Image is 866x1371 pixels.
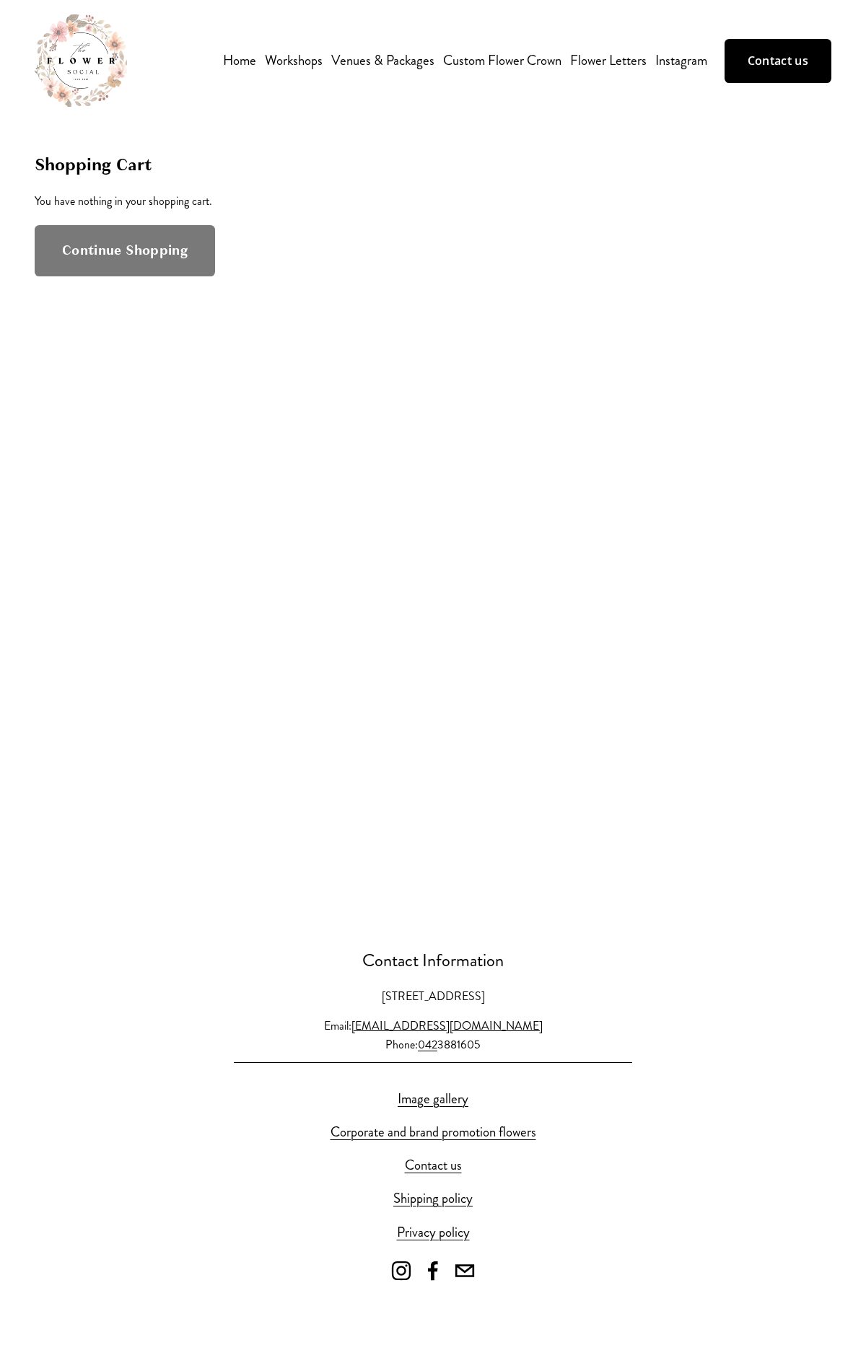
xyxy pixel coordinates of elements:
a: instagram-unauth [391,1261,411,1281]
a: Flower Letters [570,48,647,73]
img: The Flower Social [35,14,127,107]
p: You have nothing in your shopping cart. [35,193,831,209]
a: Privacy policy [397,1222,470,1243]
a: Contact us [725,39,831,82]
span: Workshops [265,50,323,71]
a: Custom Flower Crown [443,48,561,73]
a: facebook-unauth [423,1261,443,1281]
a: Instagram [655,48,707,73]
span: [EMAIL_ADDRESS][DOMAIN_NAME] [351,1017,543,1034]
p: Contact Information [35,947,831,975]
a: Image gallery [398,1088,468,1110]
a: Corporate and brand promotion flowers [331,1121,536,1143]
h2: Shopping Cart [35,157,831,174]
a: 042 [418,1035,437,1054]
a: folder dropdown [265,48,323,73]
a: Venues & Packages [331,48,434,73]
a: Continue Shopping [35,225,215,276]
a: theflowersocial@outlook.com [455,1261,475,1281]
a: Shipping policy [393,1188,473,1209]
p: [STREET_ADDRESS] [35,987,831,1006]
a: Home [223,48,256,73]
p: Email: Phone: 3881605 [35,1017,831,1054]
a: Contact us [405,1155,462,1176]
